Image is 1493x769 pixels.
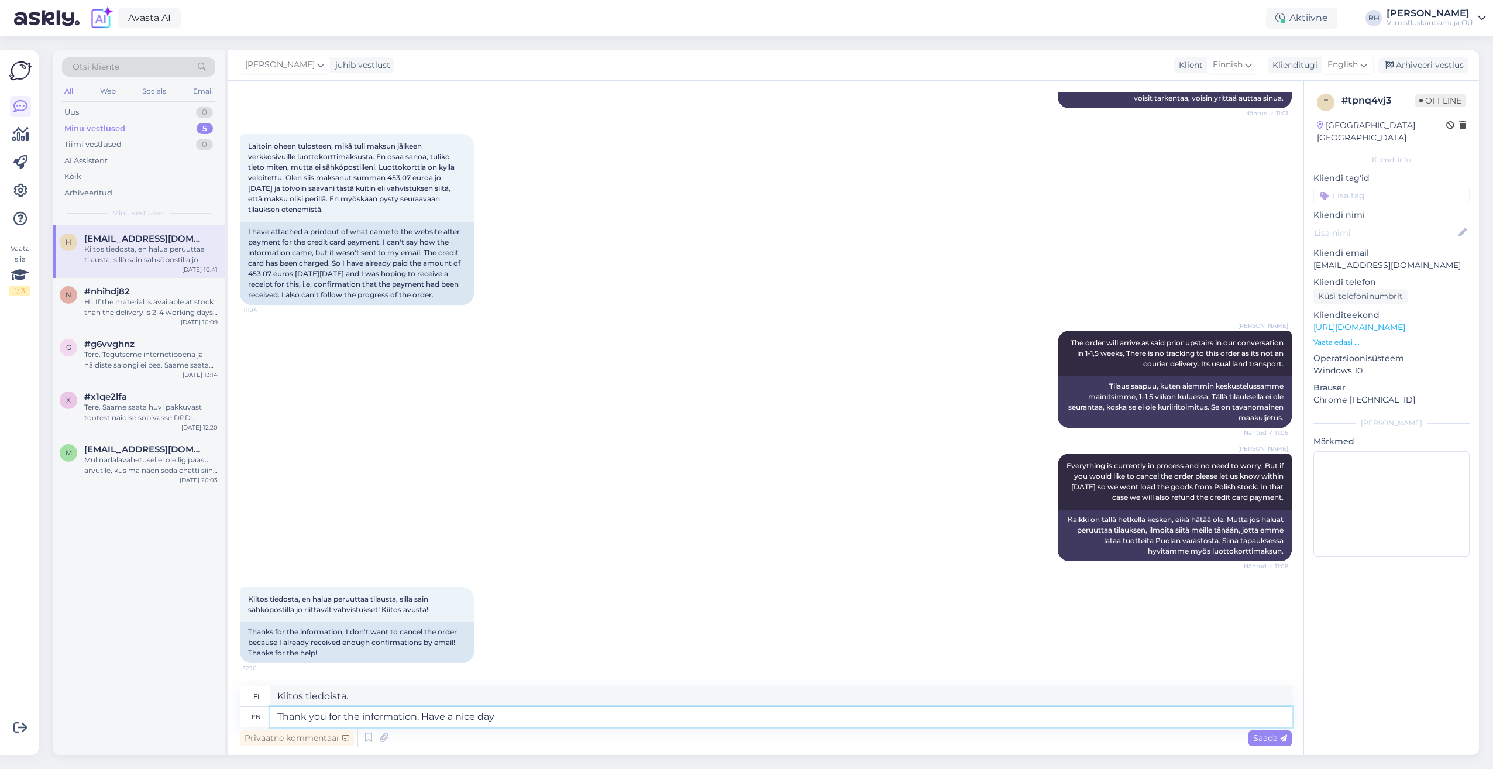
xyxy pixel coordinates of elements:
input: Lisa tag [1313,187,1470,204]
div: [DATE] 10:09 [181,318,218,327]
div: All [62,84,75,99]
span: Everything is currently in process and no need to worry. But if you would like to cancel the orde... [1067,461,1285,502]
div: Thanks for the information, I don't want to cancel the order because I already received enough co... [240,622,474,663]
div: Socials [140,84,168,99]
div: 1 / 3 [9,286,30,296]
div: Kliendi info [1313,155,1470,165]
span: [PERSON_NAME] [1238,321,1288,330]
p: Märkmed [1313,435,1470,448]
div: Kaikki on tällä hetkellä kesken, eikä hätää ole. Mutta jos haluat peruuttaa tilauksen, ilmoita si... [1058,510,1292,561]
div: Klient [1174,59,1203,71]
input: Lisa nimi [1314,226,1456,239]
div: en [252,707,261,727]
span: x [66,396,71,404]
span: Laitoin oheen tulosteen, mikä tuli maksun jälkeen verkkosivuille luottokorttimaksusta. En osaa sa... [248,142,456,214]
textarea: Thank you for the information. Have a nice day [270,707,1292,727]
span: m [66,448,72,457]
p: Windows 10 [1313,365,1470,377]
span: 11:04 [243,305,287,314]
a: [URL][DOMAIN_NAME] [1313,322,1405,332]
div: Aktiivne [1266,8,1337,29]
p: Brauser [1313,382,1470,394]
div: [DATE] 13:14 [183,370,218,379]
div: Tiimi vestlused [64,139,122,150]
div: Viimistluskaubamaja OÜ [1387,18,1473,28]
div: 0 [196,139,213,150]
span: #x1qe2lfa [84,392,127,402]
span: #nhihdj82 [84,286,130,297]
div: I have attached a printout of what came to the website after payment for the credit card payment.... [240,222,474,305]
span: Otsi kliente [73,61,119,73]
span: h [66,238,71,246]
div: Tilaus saapuu, kuten aiemmin keskustelussamme mainitsimme, 1–1,5 viikon kuluessa. Tällä tilauksel... [1058,376,1292,428]
div: Hi. If the material is available at stock than the delivery is 2-4 working days to [GEOGRAPHIC_DA... [84,297,218,318]
span: Nähtud ✓ 11:08 [1244,562,1288,571]
span: The order will arrive as said prior upstairs in our conversation in 1-1,5 weeks, There is no trac... [1071,338,1285,368]
span: [PERSON_NAME] [245,59,315,71]
div: [PERSON_NAME] [1313,418,1470,428]
p: Kliendi telefon [1313,276,1470,289]
div: fi [253,686,259,706]
span: [PERSON_NAME] [1238,444,1288,453]
div: Minu vestlused [64,123,125,135]
p: Klienditeekond [1313,309,1470,321]
a: [PERSON_NAME]Viimistluskaubamaja OÜ [1387,9,1486,28]
span: heidi.k.vakevainen@gmail.com [84,234,206,244]
p: Operatsioonisüsteem [1313,352,1470,365]
div: Web [98,84,118,99]
p: [EMAIL_ADDRESS][DOMAIN_NAME] [1313,259,1470,272]
div: Arhiveeritud [64,187,112,199]
p: Kliendi nimi [1313,209,1470,221]
a: Avasta AI [118,8,181,28]
textarea: Kiitos tiedoista. [270,686,1292,706]
span: Minu vestlused [112,208,165,218]
div: 5 [197,123,213,135]
div: Tere. Saame saata huvi pakkuvast tootest näidise sobivasse DPD pakiautomaati. [84,402,218,423]
div: Uus [64,107,79,118]
p: Chrome [TECHNICAL_ID] [1313,394,1470,406]
div: Vaata siia [9,243,30,296]
div: [DATE] 12:20 [181,423,218,432]
p: Vaata edasi ... [1313,337,1470,348]
div: Klienditugi [1268,59,1317,71]
div: [GEOGRAPHIC_DATA], [GEOGRAPHIC_DATA] [1317,119,1446,144]
div: [DATE] 10:41 [182,265,218,274]
span: #g6vvghnz [84,339,135,349]
div: RH [1365,10,1382,26]
span: t [1324,98,1328,107]
div: # tpnq4vj3 [1341,94,1415,108]
span: 12:10 [243,664,287,672]
p: Kliendi email [1313,247,1470,259]
div: Kõik [64,171,81,183]
div: juhib vestlust [331,59,390,71]
span: Saada [1253,733,1287,743]
div: Email [191,84,215,99]
div: Tere. Tegutseme internetipoena ja näidiste salongi ei pea. Saame saata huvi pakkuvast tootest näi... [84,349,218,370]
div: AI Assistent [64,155,108,167]
img: explore-ai [89,6,113,30]
div: 0 [196,107,213,118]
span: n [66,290,71,299]
span: Kiitos tiedosta, en halua peruuttaa tilausta, sillä sain sähköpostilla jo riittävät vahvistukset!... [248,595,430,614]
p: Kliendi tag'id [1313,172,1470,184]
span: Nähtud ✓ 11:06 [1244,428,1288,437]
div: Mul nädalavahetusel ei ole ligipääsu arvutile, kus ma näen seda chatti siin. Palun kirjutage mull... [84,455,218,476]
div: [PERSON_NAME] [1387,9,1473,18]
span: martin00911@gmail.com [84,444,206,455]
div: Küsi telefoninumbrit [1313,289,1408,304]
div: Kiitos tiedosta, en halua peruuttaa tilausta, sillä sain sähköpostilla jo riittävät vahvistukset!... [84,244,218,265]
img: Askly Logo [9,60,32,82]
div: [DATE] 20:03 [180,476,218,485]
div: Arhiveeri vestlus [1378,57,1468,73]
span: g [66,343,71,352]
span: Nähtud ✓ 11:01 [1244,109,1288,118]
div: Privaatne kommentaar [240,730,354,746]
span: Offline [1415,94,1466,107]
span: English [1327,59,1358,71]
span: Finnish [1213,59,1243,71]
